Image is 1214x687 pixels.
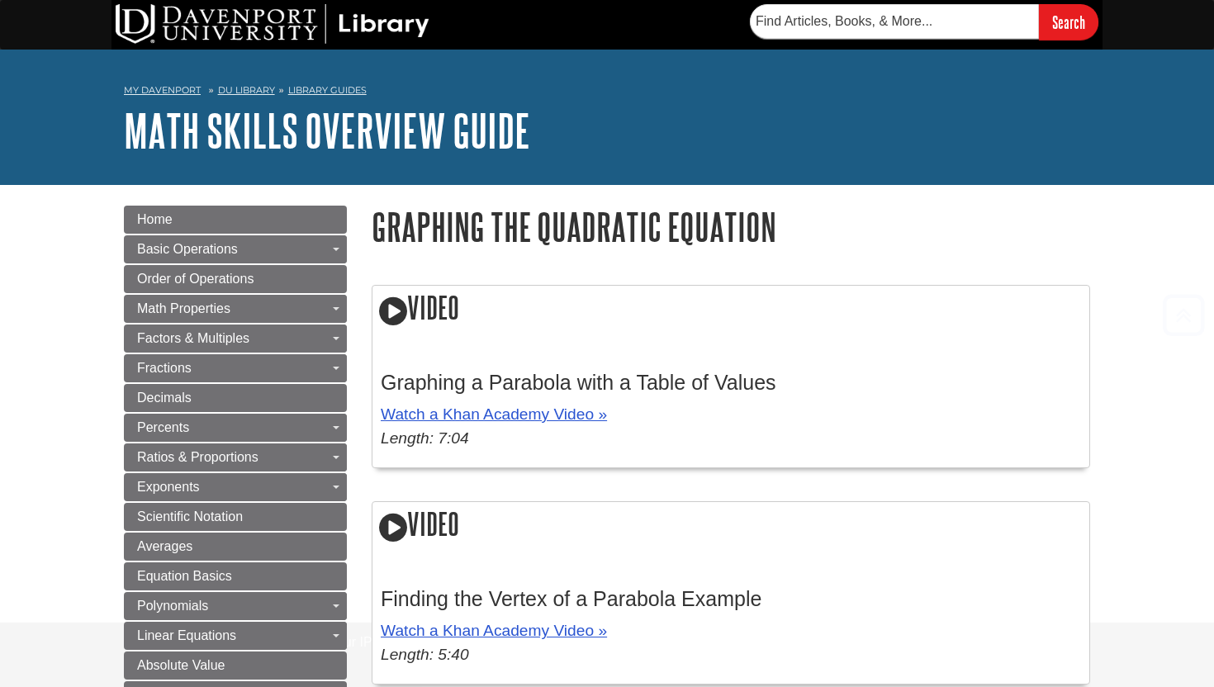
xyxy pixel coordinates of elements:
nav: breadcrumb [124,79,1090,106]
span: Basic Operations [137,242,238,256]
span: Percents [137,420,189,434]
span: Polynomials [137,599,208,613]
a: Scientific Notation [124,503,347,531]
h1: Graphing the Quadratic Equation [372,206,1090,248]
a: Averages [124,533,347,561]
form: Searches DU Library's articles, books, and more [750,4,1098,40]
span: Decimals [137,391,192,405]
a: Math Skills Overview Guide [124,105,530,156]
a: Math Properties [124,295,347,323]
a: Watch a Khan Academy Video » [381,405,607,423]
span: Math Properties [137,301,230,315]
a: Factors & Multiples [124,325,347,353]
em: Length: 5:40 [381,646,469,663]
a: Watch a Khan Academy Video » [381,622,607,639]
span: Factors & Multiples [137,331,249,345]
span: Linear Equations [137,628,236,642]
a: Library Guides [288,84,367,96]
a: Polynomials [124,592,347,620]
span: Fractions [137,361,192,375]
a: Exponents [124,473,347,501]
h3: Graphing a Parabola with a Table of Values [381,371,1081,395]
a: DU Library [218,84,275,96]
h2: Video [372,286,1089,333]
input: Search [1039,4,1098,40]
a: Ratios & Proportions [124,443,347,471]
span: Order of Operations [137,272,254,286]
span: Ratios & Proportions [137,450,258,464]
span: Averages [137,539,192,553]
a: Absolute Value [124,651,347,680]
span: Absolute Value [137,658,225,672]
h3: Finding the Vertex of a Parabola Example [381,587,1081,611]
a: Fractions [124,354,347,382]
a: Equation Basics [124,562,347,590]
a: Home [124,206,347,234]
a: Percents [124,414,347,442]
h2: Video [372,502,1089,549]
span: Home [137,212,173,226]
a: Back to Top [1157,304,1210,326]
em: Length: 7:04 [381,429,469,447]
a: Decimals [124,384,347,412]
a: Order of Operations [124,265,347,293]
a: Linear Equations [124,622,347,650]
input: Find Articles, Books, & More... [750,4,1039,39]
a: My Davenport [124,83,201,97]
span: Scientific Notation [137,509,243,524]
img: DU Library [116,4,429,44]
span: Exponents [137,480,200,494]
span: Equation Basics [137,569,232,583]
a: Basic Operations [124,235,347,263]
